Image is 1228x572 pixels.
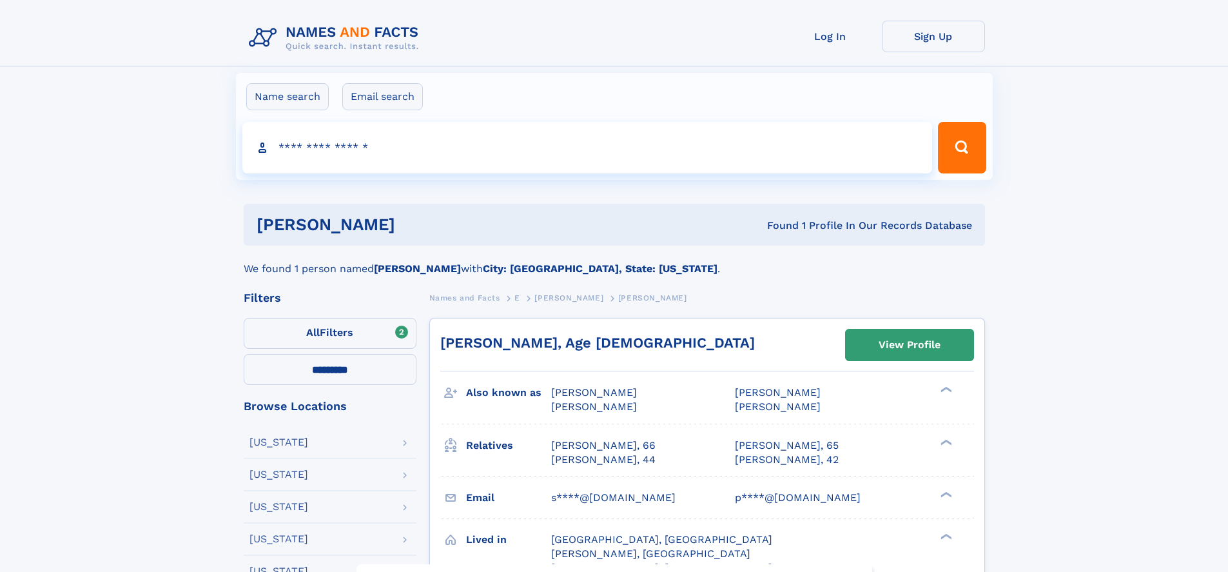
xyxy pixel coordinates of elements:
[882,21,985,52] a: Sign Up
[735,439,839,453] a: [PERSON_NAME], 65
[551,547,750,560] span: [PERSON_NAME], [GEOGRAPHIC_DATA]
[551,453,656,467] a: [PERSON_NAME], 44
[937,490,953,498] div: ❯
[937,438,953,446] div: ❯
[466,529,551,551] h3: Lived in
[551,439,656,453] a: [PERSON_NAME], 66
[440,335,755,351] a: [PERSON_NAME], Age [DEMOGRAPHIC_DATA]
[735,453,839,467] a: [PERSON_NAME], 42
[581,219,972,233] div: Found 1 Profile In Our Records Database
[306,326,320,339] span: All
[466,435,551,457] h3: Relatives
[374,262,461,275] b: [PERSON_NAME]
[514,293,520,302] span: E
[244,400,416,412] div: Browse Locations
[938,122,986,173] button: Search Button
[483,262,717,275] b: City: [GEOGRAPHIC_DATA], State: [US_STATE]
[246,83,329,110] label: Name search
[249,469,308,480] div: [US_STATE]
[551,386,637,399] span: [PERSON_NAME]
[249,534,308,544] div: [US_STATE]
[244,318,416,349] label: Filters
[244,246,985,277] div: We found 1 person named with .
[514,290,520,306] a: E
[257,217,581,233] h1: [PERSON_NAME]
[551,533,772,546] span: [GEOGRAPHIC_DATA], [GEOGRAPHIC_DATA]
[249,437,308,448] div: [US_STATE]
[534,290,603,306] a: [PERSON_NAME]
[342,83,423,110] label: Email search
[879,330,940,360] div: View Profile
[244,21,429,55] img: Logo Names and Facts
[534,293,603,302] span: [PERSON_NAME]
[249,502,308,512] div: [US_STATE]
[846,330,973,360] a: View Profile
[466,382,551,404] h3: Also known as
[937,532,953,540] div: ❯
[242,122,933,173] input: search input
[937,386,953,394] div: ❯
[618,293,687,302] span: [PERSON_NAME]
[735,400,821,413] span: [PERSON_NAME]
[244,292,416,304] div: Filters
[429,290,500,306] a: Names and Facts
[779,21,882,52] a: Log In
[735,386,821,399] span: [PERSON_NAME]
[466,487,551,509] h3: Email
[551,400,637,413] span: [PERSON_NAME]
